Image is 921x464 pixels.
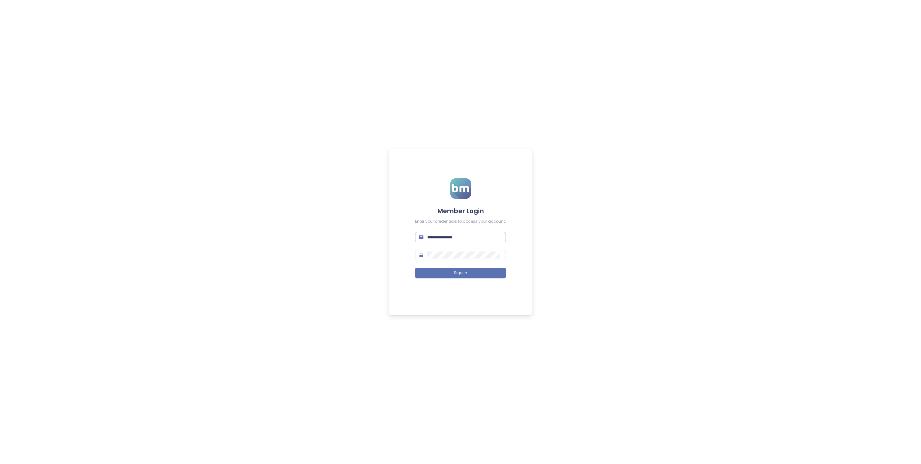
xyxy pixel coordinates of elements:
div: Enter your credentials to access your account. [415,219,506,225]
h4: Member Login [415,206,506,215]
span: lock [419,253,423,257]
button: Sign In [415,268,506,278]
img: logo [450,178,471,199]
span: mail [419,235,423,239]
span: Sign In [454,270,467,276]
